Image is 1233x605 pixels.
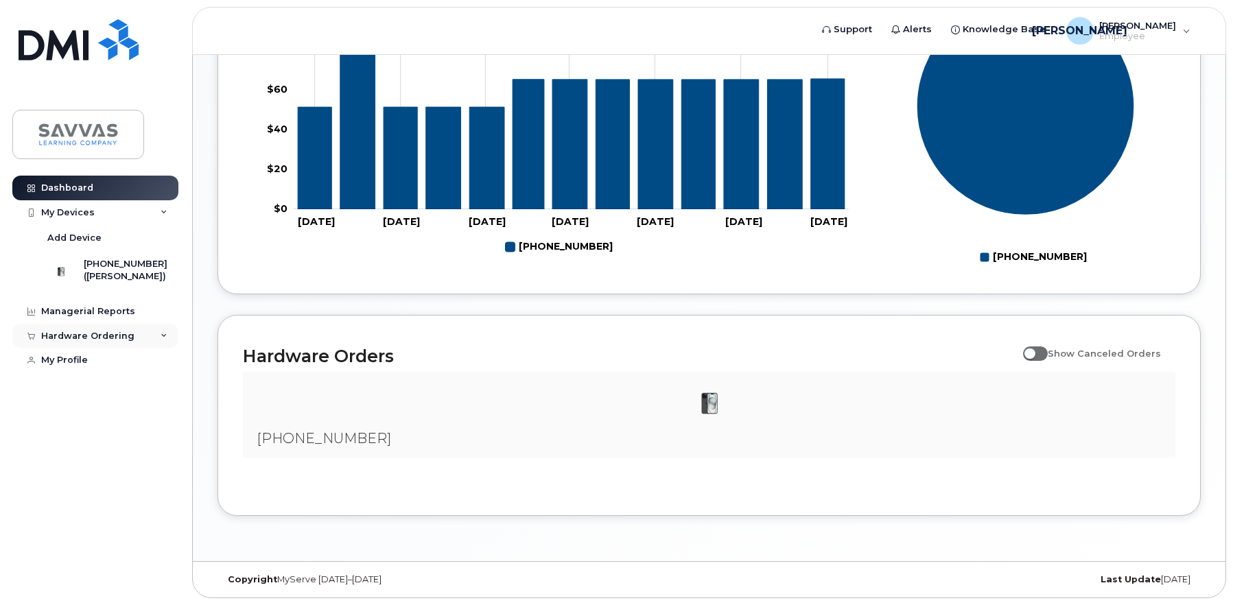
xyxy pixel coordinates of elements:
div: [DATE] [873,574,1201,585]
span: [PHONE_NUMBER] [257,430,391,447]
span: Support [834,23,872,36]
tspan: $0 [274,202,287,215]
a: Support [812,16,882,43]
tspan: $20 [267,163,287,175]
strong: Last Update [1101,574,1161,584]
span: Show Canceled Orders [1048,348,1161,359]
tspan: $60 [267,83,287,95]
span: Employee [1099,31,1176,42]
tspan: [DATE] [725,215,762,228]
img: iPhone_15_Black.png [696,390,723,417]
h2: Hardware Orders [243,346,1016,366]
tspan: $40 [267,123,287,135]
span: [PERSON_NAME] [1099,20,1176,31]
iframe: Messenger Launcher [1173,545,1223,595]
input: Show Canceled Orders [1023,340,1034,351]
tspan: [DATE] [637,215,674,228]
tspan: $80 [267,43,287,56]
strong: Copyright [228,574,277,584]
a: Alerts [882,16,941,43]
tspan: [DATE] [552,215,589,228]
g: 480-646-6208 [506,235,613,259]
div: MyServe [DATE]–[DATE] [218,574,545,585]
g: Legend [980,246,1087,269]
span: Knowledge Base [963,23,1046,36]
tspan: [DATE] [810,215,847,228]
tspan: [DATE] [383,215,420,228]
tspan: [DATE] [469,215,506,228]
tspan: [DATE] [298,215,335,228]
a: Knowledge Base [941,16,1055,43]
div: Jacqi Argenbright [1057,17,1200,45]
g: Legend [506,235,613,259]
span: [PERSON_NAME] [1032,23,1127,39]
span: Alerts [903,23,932,36]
